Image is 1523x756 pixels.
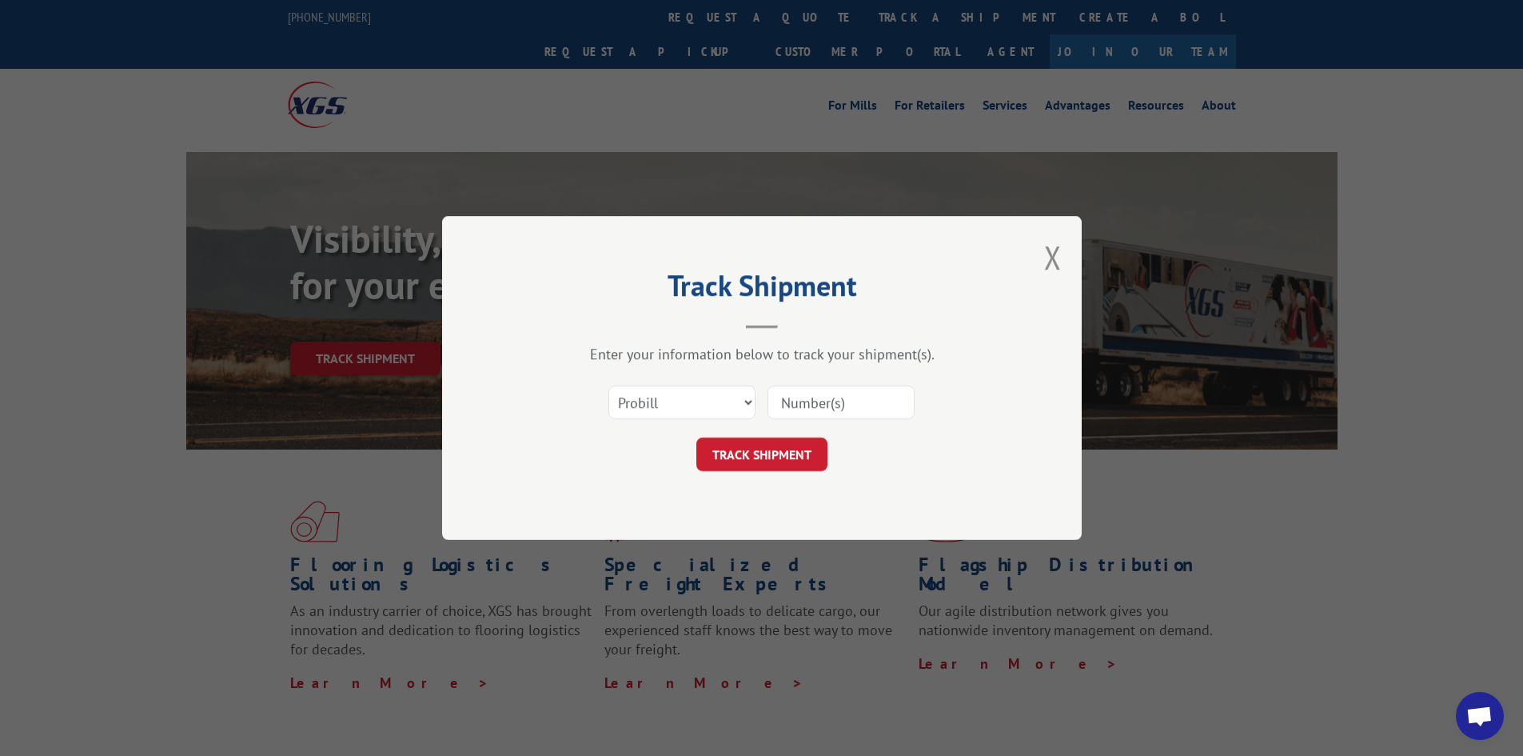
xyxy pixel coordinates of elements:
button: Close modal [1044,236,1062,278]
div: Enter your information below to track your shipment(s). [522,345,1002,363]
input: Number(s) [767,386,915,419]
h2: Track Shipment [522,274,1002,305]
div: Open chat [1456,692,1504,740]
button: TRACK SHIPMENT [696,438,827,471]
